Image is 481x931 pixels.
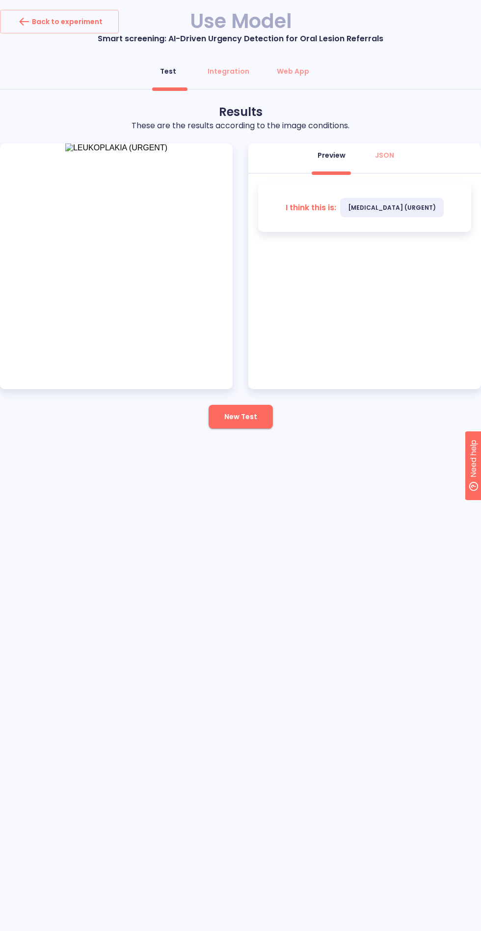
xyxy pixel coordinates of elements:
span: New Test [224,411,257,423]
p: Results [132,104,349,120]
button: New Test [209,405,273,428]
div: Preview [318,150,346,160]
div: Web App [277,66,309,76]
span: Need help [23,2,60,14]
div: Test [160,66,176,76]
span: [MEDICAL_DATA] (URGENT) [340,198,444,217]
img: LEUKOPLAKIA (URGENT) [65,143,167,152]
div: Integration [208,66,249,76]
div: JSON [375,150,394,160]
p: I think this is: [286,202,336,214]
div: Back to experiment [16,14,103,29]
p: These are the results according to the image conditions. [132,120,349,132]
